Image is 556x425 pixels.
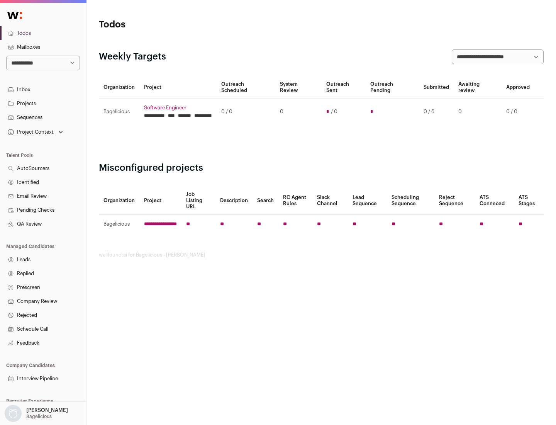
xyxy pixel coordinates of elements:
[99,252,544,258] footer: wellfound:ai for Bagelicious - [PERSON_NAME]
[99,187,139,215] th: Organization
[454,99,502,125] td: 0
[217,99,275,125] td: 0 / 0
[3,8,26,23] img: Wellfound
[99,215,139,234] td: Bagelicious
[434,187,475,215] th: Reject Sequence
[26,407,68,413] p: [PERSON_NAME]
[99,51,166,63] h2: Weekly Targets
[514,187,544,215] th: ATS Stages
[322,76,366,99] th: Outreach Sent
[144,105,212,111] a: Software Engineer
[331,109,337,115] span: / 0
[99,76,139,99] th: Organization
[6,127,64,138] button: Open dropdown
[217,76,275,99] th: Outreach Scheduled
[502,99,534,125] td: 0 / 0
[215,187,253,215] th: Description
[278,187,312,215] th: RC Agent Rules
[26,413,52,420] p: Bagelicious
[275,99,321,125] td: 0
[99,19,247,31] h1: Todos
[366,76,419,99] th: Outreach Pending
[99,99,139,125] td: Bagelicious
[139,76,217,99] th: Project
[6,129,54,135] div: Project Context
[454,76,502,99] th: Awaiting review
[3,405,69,422] button: Open dropdown
[387,187,434,215] th: Scheduling Sequence
[99,162,544,174] h2: Misconfigured projects
[181,187,215,215] th: Job Listing URL
[475,187,514,215] th: ATS Conneced
[348,187,387,215] th: Lead Sequence
[5,405,22,422] img: nopic.png
[419,76,454,99] th: Submitted
[139,187,181,215] th: Project
[502,76,534,99] th: Approved
[275,76,321,99] th: System Review
[312,187,348,215] th: Slack Channel
[253,187,278,215] th: Search
[419,99,454,125] td: 0 / 6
